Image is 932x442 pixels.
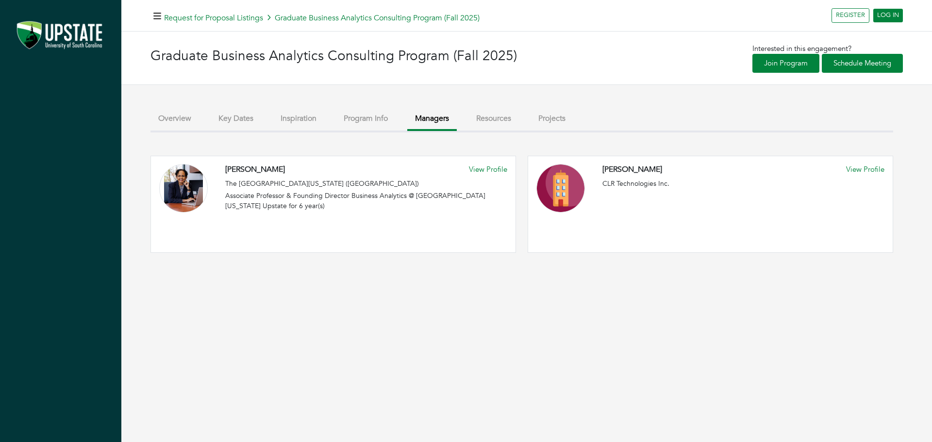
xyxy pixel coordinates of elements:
button: Inspiration [273,108,324,129]
div: Associate Professor & Founding Director Business Analytics @ [GEOGRAPHIC_DATA][US_STATE] Upstate ... [225,191,508,211]
h3: Graduate Business Analytics Consulting Program (Fall 2025) [150,48,527,65]
button: Overview [150,108,199,129]
img: Screenshot%202024-05-21%20at%2011.01.47%E2%80%AFAM.png [10,17,112,55]
a: View Profile [469,164,507,175]
h5: [PERSON_NAME] [602,165,662,174]
button: Projects [531,108,573,129]
button: Key Dates [211,108,261,129]
img: ernlml324ir8qhj2p639w32d70sv [159,164,208,213]
div: CLR Technologies Inc. [602,179,885,189]
h5: [PERSON_NAME] [225,165,285,174]
button: Managers [407,108,457,131]
a: Request for Proposal Listings [164,13,263,23]
img: Company-Icon-7f8a26afd1715722aa5ae9dc11300c11ceeb4d32eda0db0d61c21d11b95ecac6.png [536,164,585,213]
a: LOG IN [873,9,903,22]
a: Join Program [752,54,819,73]
button: Program Info [336,108,396,129]
a: Schedule Meeting [822,54,903,73]
p: Interested in this engagement? [752,43,903,54]
h5: Graduate Business Analytics Consulting Program (Fall 2025) [164,14,480,23]
a: REGISTER [832,8,869,23]
div: The [GEOGRAPHIC_DATA][US_STATE] ([GEOGRAPHIC_DATA]) [225,179,508,189]
a: View Profile [846,164,884,175]
button: Resources [468,108,519,129]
